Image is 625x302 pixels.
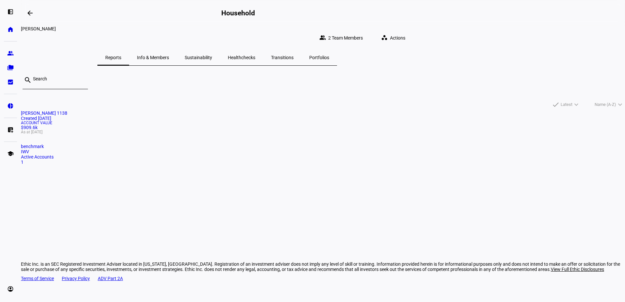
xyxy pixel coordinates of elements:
eth-quick-actions: Actions [371,31,413,44]
a: Privacy Policy [62,276,90,281]
mat-icon: arrow_backwards [26,9,34,17]
div: Created [DATE] [21,116,625,121]
h2: Household [221,9,255,17]
mat-icon: group [319,34,326,41]
span: Active Accounts [21,154,54,159]
span: Healthchecks [228,55,255,60]
eth-mat-symbol: folder_copy [7,64,14,71]
a: ADV Part 2A [98,276,123,281]
div: Abigail Devine Ingalls [21,26,413,31]
span: Actions [390,31,405,44]
span: Portfolios [309,55,329,60]
eth-mat-symbol: school [7,150,14,157]
span: 1 [21,159,24,165]
eth-mat-symbol: bid_landscape [7,79,14,85]
button: 2 Team Members [314,31,371,44]
div: Ethic Inc. is an SEC Registered Investment Adviser located in [US_STATE], [GEOGRAPHIC_DATA]. Regi... [21,261,625,272]
eth-mat-symbol: left_panel_open [7,8,14,15]
eth-mat-symbol: pie_chart [7,103,14,109]
a: [PERSON_NAME] 1138Created [DATE]Account Value$909.6kAs at [DATE]benchmarkIWVActive Accounts1 [21,110,625,165]
a: pie_chart [4,99,17,112]
span: 2 Team Members [328,31,363,44]
a: bid_landscape [4,75,17,89]
a: folder_copy [4,61,17,74]
eth-mat-symbol: list_alt_add [7,126,14,133]
button: Actions [376,31,413,44]
mat-icon: done [552,101,560,109]
span: Transitions [271,55,294,60]
mat-icon: workspaces [381,34,388,41]
span: Reports [105,55,121,60]
eth-mat-symbol: group [7,50,14,57]
eth-mat-symbol: home [7,26,14,33]
input: Search [33,76,83,81]
span: Name (A-Z) [595,101,616,109]
eth-mat-symbol: account_circle [7,286,14,292]
span: As at [DATE] [21,130,625,134]
mat-icon: search [24,76,32,84]
span: IWV [21,149,29,154]
span: Abigail Devine Ingalls 1138 [21,110,67,116]
span: Account Value [21,121,625,125]
div: $909.6k [21,121,625,134]
span: Latest [561,101,572,109]
a: group [4,47,17,60]
span: Sustainability [185,55,212,60]
span: View Full Ethic Disclosures [551,267,604,272]
span: benchmark [21,144,44,149]
a: Terms of Service [21,276,54,281]
a: home [4,23,17,36]
span: Info & Members [137,55,169,60]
